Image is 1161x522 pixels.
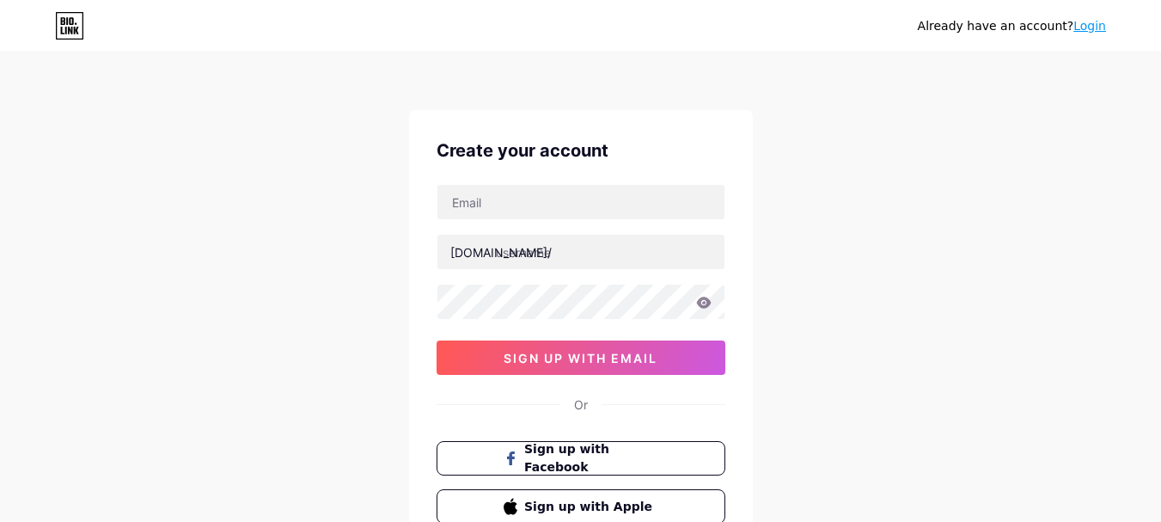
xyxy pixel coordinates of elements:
[1073,19,1106,33] a: Login
[437,441,725,476] button: Sign up with Facebook
[450,243,552,261] div: [DOMAIN_NAME]/
[437,138,725,163] div: Create your account
[437,341,725,375] button: sign up with email
[504,351,657,365] span: sign up with email
[437,235,724,269] input: username
[524,440,657,476] span: Sign up with Facebook
[574,396,588,414] div: Or
[918,17,1106,35] div: Already have an account?
[524,498,657,516] span: Sign up with Apple
[437,185,724,219] input: Email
